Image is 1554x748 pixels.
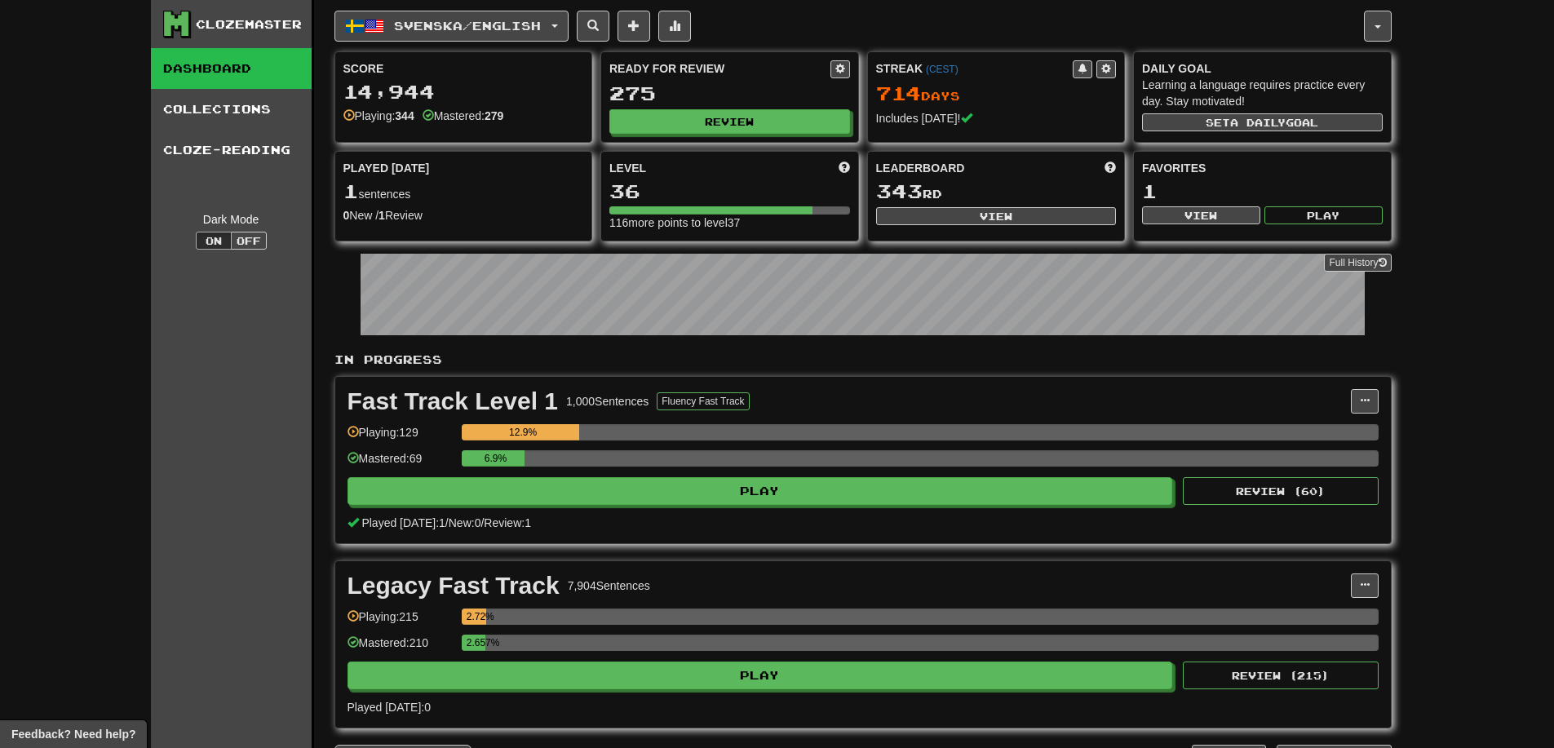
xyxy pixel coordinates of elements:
[348,573,560,598] div: Legacy Fast Track
[1105,160,1116,176] span: This week in points, UTC
[1264,206,1383,224] button: Play
[609,60,830,77] div: Ready for Review
[348,635,454,662] div: Mastered: 210
[423,108,504,124] div: Mastered:
[151,48,312,89] a: Dashboard
[1142,181,1383,201] div: 1
[876,82,921,104] span: 714
[467,424,580,440] div: 12.9%
[196,232,232,250] button: On
[379,209,385,222] strong: 1
[11,726,135,742] span: Open feedback widget
[151,89,312,130] a: Collections
[467,450,525,467] div: 6.9%
[334,11,569,42] button: Svenska/English
[876,110,1117,126] div: Includes [DATE]!
[343,82,584,102] div: 14,944
[343,108,414,124] div: Playing:
[1183,662,1379,689] button: Review (215)
[343,209,350,222] strong: 0
[926,64,959,75] a: (CEST)
[348,450,454,477] div: Mastered: 69
[658,11,691,42] button: More stats
[231,232,267,250] button: Off
[1142,160,1383,176] div: Favorites
[348,662,1173,689] button: Play
[151,130,312,170] a: Cloze-Reading
[348,477,1173,505] button: Play
[577,11,609,42] button: Search sentences
[609,83,850,104] div: 275
[394,19,541,33] span: Svenska / English
[467,635,486,651] div: 2.657%
[343,160,430,176] span: Played [DATE]
[1230,117,1286,128] span: a daily
[1142,113,1383,131] button: Seta dailygoal
[485,109,503,122] strong: 279
[480,516,484,529] span: /
[348,389,559,414] div: Fast Track Level 1
[348,701,431,714] span: Played [DATE]: 0
[609,215,850,231] div: 116 more points to level 37
[163,211,299,228] div: Dark Mode
[361,516,445,529] span: Played [DATE]: 1
[876,160,965,176] span: Leaderboard
[395,109,414,122] strong: 344
[467,609,486,625] div: 2.72%
[876,181,1117,202] div: rd
[348,609,454,635] div: Playing: 215
[876,207,1117,225] button: View
[449,516,481,529] span: New: 0
[1183,477,1379,505] button: Review (60)
[343,179,359,202] span: 1
[876,179,923,202] span: 343
[445,516,449,529] span: /
[1142,77,1383,109] div: Learning a language requires practice every day. Stay motivated!
[196,16,302,33] div: Clozemaster
[876,60,1074,77] div: Streak
[343,207,584,224] div: New / Review
[609,181,850,201] div: 36
[609,160,646,176] span: Level
[876,83,1117,104] div: Day s
[618,11,650,42] button: Add sentence to collection
[839,160,850,176] span: Score more points to level up
[343,181,584,202] div: sentences
[566,393,649,409] div: 1,000 Sentences
[484,516,531,529] span: Review: 1
[343,60,584,77] div: Score
[657,392,749,410] button: Fluency Fast Track
[1142,60,1383,77] div: Daily Goal
[609,109,850,134] button: Review
[1324,254,1391,272] a: Full History
[334,352,1392,368] p: In Progress
[348,424,454,451] div: Playing: 129
[568,578,650,594] div: 7,904 Sentences
[1142,206,1260,224] button: View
